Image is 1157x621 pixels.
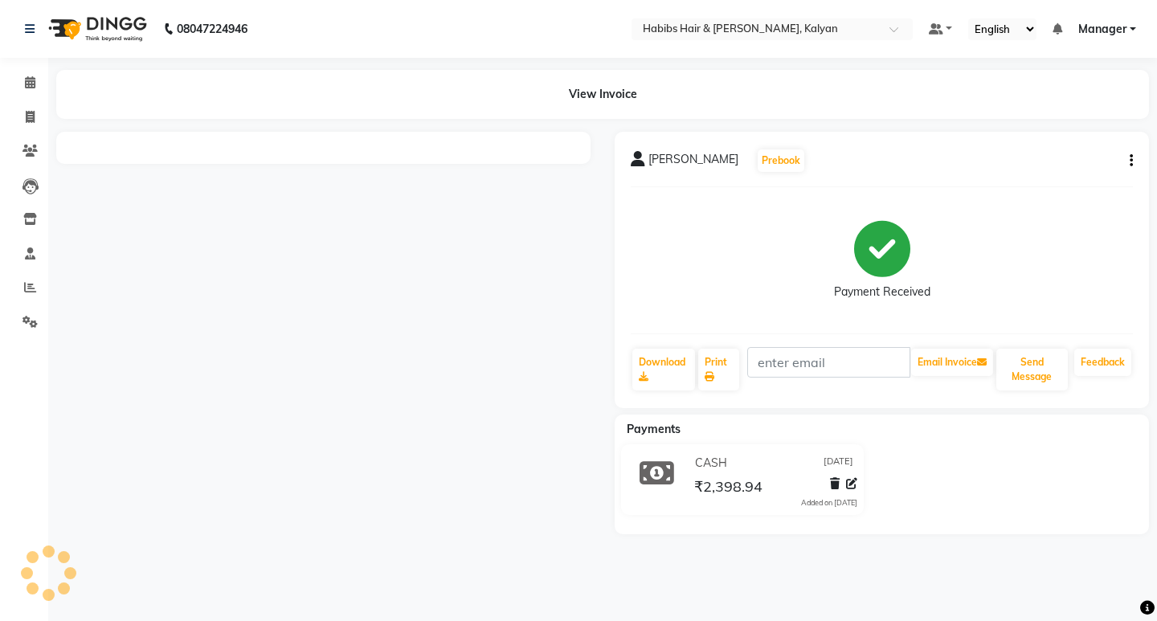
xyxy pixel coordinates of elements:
[627,422,681,436] span: Payments
[698,349,739,390] a: Print
[695,455,727,472] span: CASH
[648,151,738,174] span: [PERSON_NAME]
[1074,349,1131,376] a: Feedback
[996,349,1068,390] button: Send Message
[694,477,762,500] span: ₹2,398.94
[1078,21,1126,38] span: Manager
[747,347,910,378] input: enter email
[177,6,247,51] b: 08047224946
[632,349,695,390] a: Download
[41,6,151,51] img: logo
[758,149,804,172] button: Prebook
[824,455,853,472] span: [DATE]
[911,349,993,376] button: Email Invoice
[801,497,857,509] div: Added on [DATE]
[834,284,930,300] div: Payment Received
[56,70,1149,119] div: View Invoice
